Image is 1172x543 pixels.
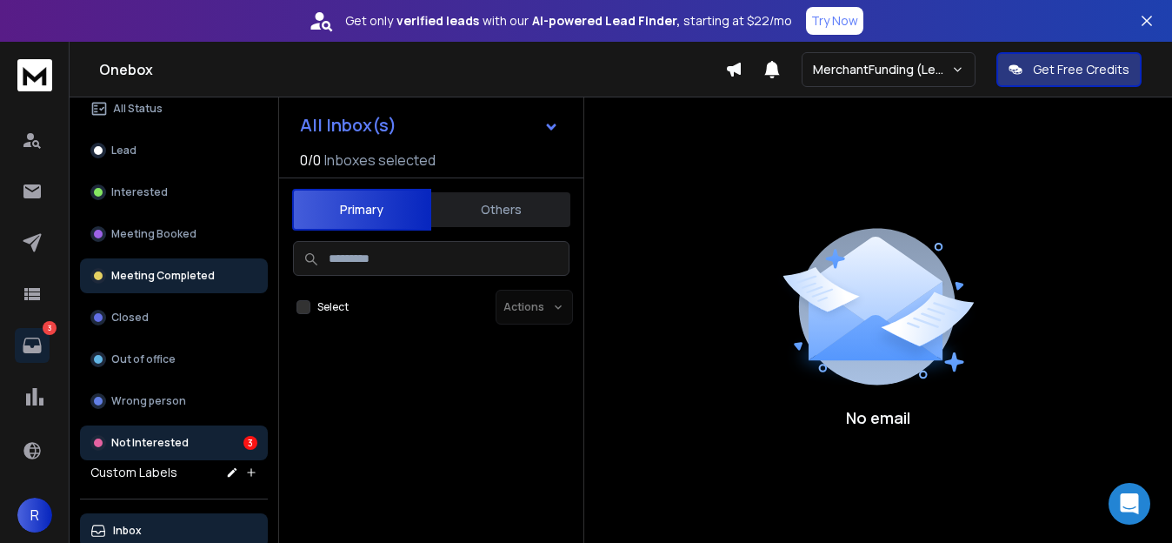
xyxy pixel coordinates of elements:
[80,175,268,210] button: Interested
[80,133,268,168] button: Lead
[80,426,268,460] button: Not Interested3
[806,7,863,35] button: Try Now
[300,117,396,134] h1: All Inbox(s)
[111,311,149,325] p: Closed
[80,300,268,335] button: Closed
[111,185,168,199] p: Interested
[15,328,50,363] a: 3
[292,189,431,231] button: Primary
[111,269,215,283] p: Meeting Completed
[811,12,858,30] p: Try Now
[996,52,1142,87] button: Get Free Credits
[111,394,186,408] p: Wrong person
[80,384,268,419] button: Wrong person
[111,352,176,366] p: Out of office
[317,300,349,314] label: Select
[80,258,268,293] button: Meeting Completed
[80,342,268,377] button: Out of office
[17,498,52,533] button: R
[286,108,573,143] button: All Inbox(s)
[80,91,268,126] button: All Status
[431,191,570,229] button: Others
[532,12,680,30] strong: AI-powered Lead Finder,
[113,524,142,538] p: Inbox
[1033,61,1129,78] p: Get Free Credits
[243,436,257,450] div: 3
[300,150,321,171] span: 0 / 0
[43,321,57,335] p: 3
[345,12,792,30] p: Get only with our starting at $22/mo
[1109,483,1150,525] div: Open Intercom Messenger
[99,59,725,80] h1: Onebox
[17,59,52,91] img: logo
[324,150,436,171] h3: Inboxes selected
[111,144,137,158] p: Lead
[111,436,189,450] p: Not Interested
[113,102,163,116] p: All Status
[846,406,910,430] p: No email
[396,12,479,30] strong: verified leads
[111,227,196,241] p: Meeting Booked
[90,464,177,481] h3: Custom Labels
[80,217,268,251] button: Meeting Booked
[813,61,951,78] p: MerchantFunding (LeadChimp)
